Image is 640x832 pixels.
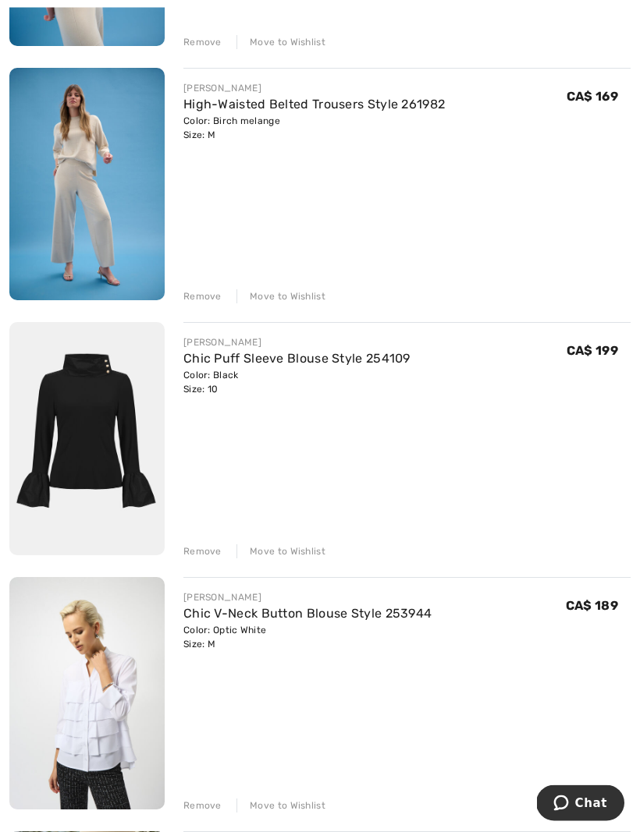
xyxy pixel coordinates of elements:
[183,545,222,559] div: Remove
[183,97,445,112] a: High-Waisted Belted Trousers Style 261982
[183,115,445,143] div: Color: Birch melange Size: M
[183,290,222,304] div: Remove
[183,624,432,652] div: Color: Optic White Size: M
[183,336,411,350] div: [PERSON_NAME]
[183,82,445,96] div: [PERSON_NAME]
[9,69,165,302] img: High-Waisted Belted Trousers Style 261982
[183,591,432,605] div: [PERSON_NAME]
[9,323,165,556] img: Chic Puff Sleeve Blouse Style 254109
[567,344,618,359] span: CA$ 199
[183,352,411,366] a: Chic Puff Sleeve Blouse Style 254109
[566,599,618,614] span: CA$ 189
[183,607,432,621] a: Chic V-Neck Button Blouse Style 253944
[236,799,325,813] div: Move to Wishlist
[183,369,411,397] div: Color: Black Size: 10
[236,545,325,559] div: Move to Wishlist
[9,578,165,810] img: Chic V-Neck Button Blouse Style 253944
[236,290,325,304] div: Move to Wishlist
[236,36,325,50] div: Move to Wishlist
[183,799,222,813] div: Remove
[537,785,624,824] iframe: Opens a widget where you can chat to one of our agents
[183,36,222,50] div: Remove
[567,90,618,104] span: CA$ 169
